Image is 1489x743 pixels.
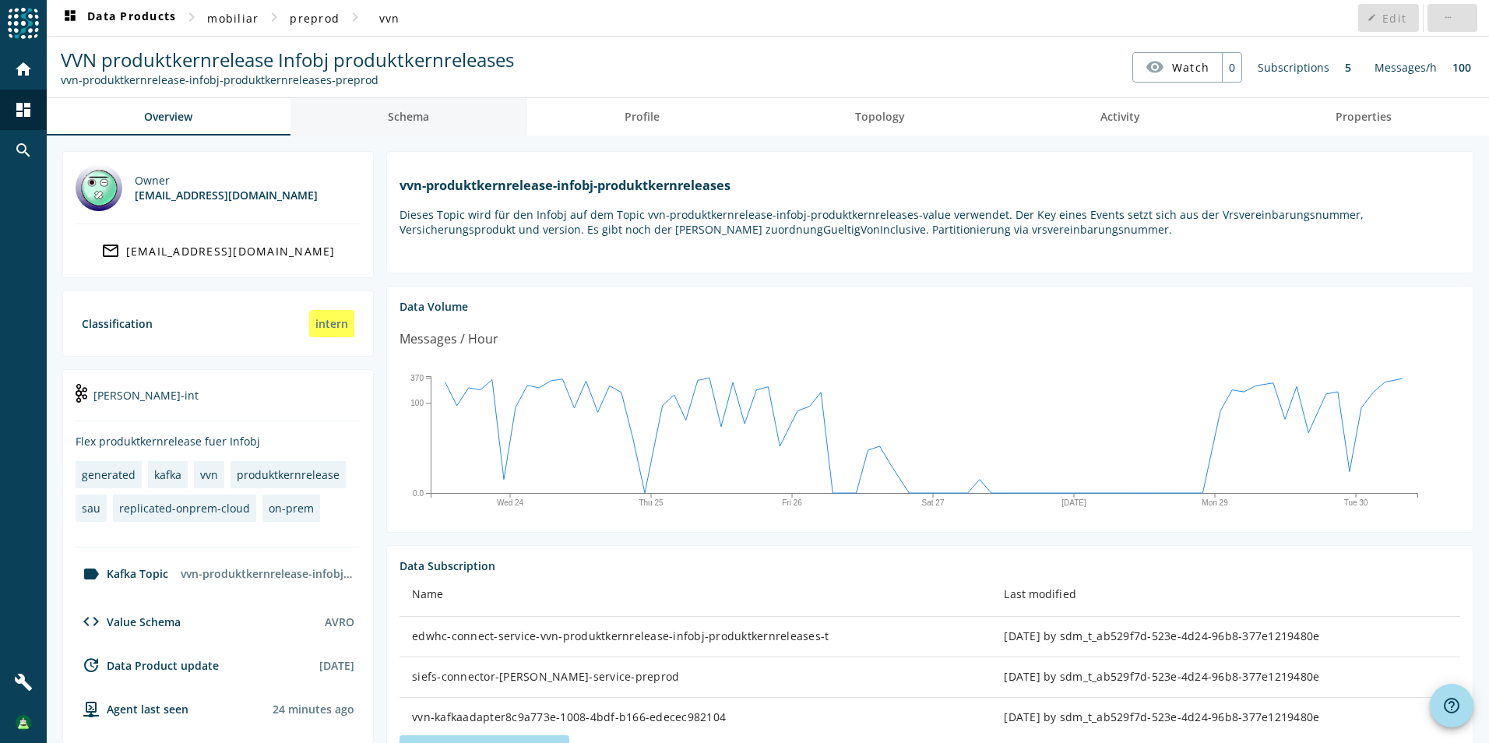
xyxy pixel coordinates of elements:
[1367,52,1445,83] div: Messages/h
[991,698,1460,738] td: [DATE] by sdm_t_ab529f7d-523e-4d24-96b8-377e1219480e
[200,467,218,482] div: vvn
[207,11,259,26] span: mobiliar
[126,244,336,259] div: [EMAIL_ADDRESS][DOMAIN_NAME]
[325,614,354,629] div: AVRO
[388,111,429,122] span: Schema
[319,658,354,673] div: [DATE]
[991,657,1460,698] td: [DATE] by sdm_t_ab529f7d-523e-4d24-96b8-377e1219480e
[273,702,354,717] div: Agents typically reports every 15min to 1h
[154,467,181,482] div: kafka
[14,673,33,692] mat-icon: build
[364,4,414,32] button: vvn
[1344,498,1368,507] text: Tue 30
[61,9,79,27] mat-icon: dashboard
[290,11,340,26] span: preprod
[1336,111,1392,122] span: Properties
[412,629,979,644] div: edwhc-connect-service-vvn-produktkernrelease-infobj-produktkernreleases-t
[269,501,314,516] div: on-prem
[1250,52,1337,83] div: Subscriptions
[61,47,514,72] span: VVN produktkernrelease Infobj produktkernreleases
[309,310,354,337] div: intern
[625,111,660,122] span: Profile
[76,382,361,421] div: [PERSON_NAME]-int
[412,669,979,685] div: siefs-connector-[PERSON_NAME]-service-preprod
[201,4,265,32] button: mobiliar
[1445,52,1479,83] div: 100
[410,374,424,382] text: 370
[1442,696,1461,715] mat-icon: help_outline
[182,8,201,26] mat-icon: chevron_right
[400,177,1460,194] h1: vvn-produktkernrelease-infobj-produktkernreleases
[412,710,979,725] div: vvn-kafkaadapter8c9a773e-1008-4bdf-b166-edecec982104
[237,467,340,482] div: produktkernrelease
[283,4,346,32] button: preprod
[135,173,318,188] div: Owner
[16,715,31,731] img: fdc6c9c76d0695c95ee6a3f9642815ab
[61,9,176,27] span: Data Products
[400,207,1460,237] p: Dieses Topic wird für den Infobj auf dem Topic vvn-produktkernrelease-infobj-produktkernreleases-...
[1222,53,1241,82] div: 0
[82,656,100,674] mat-icon: update
[76,434,361,449] div: Flex produktkernrelease fuer Infobj
[1202,498,1228,507] text: Mon 29
[379,11,400,26] span: vvn
[410,399,424,407] text: 100
[855,111,905,122] span: Topology
[265,8,283,26] mat-icon: chevron_right
[174,560,361,587] div: vvn-produktkernrelease-infobj-produktkernreleases-preprod
[1146,58,1164,76] mat-icon: visibility
[14,60,33,79] mat-icon: home
[76,565,168,583] div: Kafka Topic
[1061,498,1086,507] text: [DATE]
[782,498,802,507] text: Fri 26
[61,72,514,87] div: Kafka Topic: vvn-produktkernrelease-infobj-produktkernreleases-preprod
[14,100,33,119] mat-icon: dashboard
[76,384,87,403] img: kafka-int
[82,316,153,331] div: Classification
[400,573,991,617] th: Name
[76,656,219,674] div: Data Product update
[639,498,664,507] text: Thu 25
[1172,54,1209,81] span: Watch
[76,237,361,265] a: [EMAIL_ADDRESS][DOMAIN_NAME]
[346,8,364,26] mat-icon: chevron_right
[400,329,498,349] div: Messages / Hour
[400,558,1460,573] div: Data Subscription
[1133,53,1222,81] button: Watch
[119,501,250,516] div: replicated-onprem-cloud
[1100,111,1140,122] span: Activity
[82,467,136,482] div: generated
[76,699,188,718] div: agent-env-preprod
[82,501,100,516] div: sau
[8,8,39,39] img: spoud-logo.svg
[76,612,181,631] div: Value Schema
[82,565,100,583] mat-icon: label
[400,299,1460,314] div: Data Volume
[1337,52,1359,83] div: 5
[991,573,1460,617] th: Last modified
[144,111,192,122] span: Overview
[497,498,524,507] text: Wed 24
[991,617,1460,657] td: [DATE] by sdm_t_ab529f7d-523e-4d24-96b8-377e1219480e
[82,612,100,631] mat-icon: code
[413,488,424,497] text: 0.0
[922,498,945,507] text: Sat 27
[135,188,318,202] div: [EMAIL_ADDRESS][DOMAIN_NAME]
[14,141,33,160] mat-icon: search
[55,4,182,32] button: Data Products
[76,164,122,211] img: sauron@mobi.ch
[101,241,120,260] mat-icon: mail_outline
